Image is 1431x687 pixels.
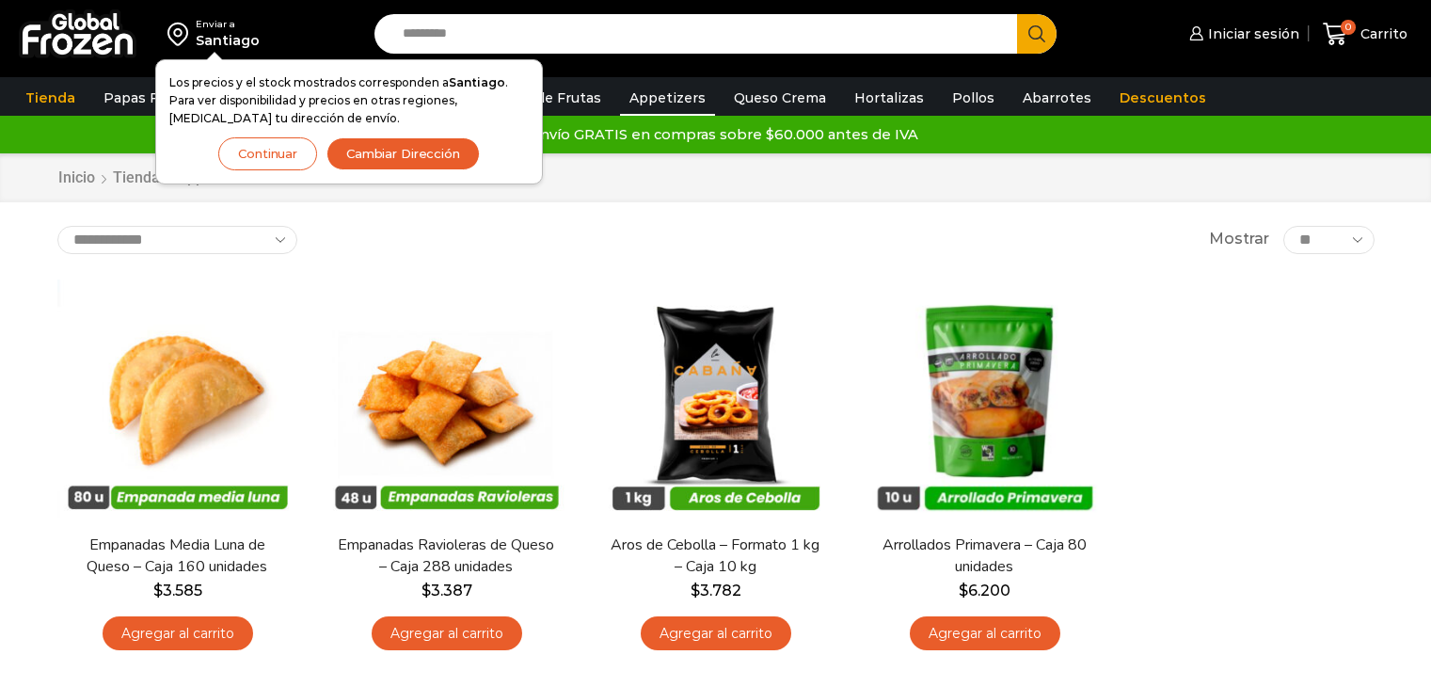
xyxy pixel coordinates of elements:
button: Cambiar Dirección [326,137,480,170]
a: Appetizers [620,80,715,116]
a: Agregar al carrito: “Empanadas Ravioleras de Queso - Caja 288 unidades” [372,616,522,651]
a: Papas Fritas [94,80,199,116]
a: Queso Crema [724,80,835,116]
a: Agregar al carrito: “Empanadas Media Luna de Queso - Caja 160 unidades” [103,616,253,651]
span: $ [153,582,163,599]
span: $ [691,582,700,599]
img: address-field-icon.svg [167,18,196,50]
button: Continuar [218,137,317,170]
button: Search button [1017,14,1057,54]
span: 0 [1341,20,1356,35]
a: Arrollados Primavera – Caja 80 unidades [876,535,1092,578]
a: Iniciar sesión [1185,15,1299,53]
a: Aros de Cebolla – Formato 1 kg – Caja 10 kg [607,535,823,578]
span: $ [421,582,431,599]
p: Los precios y el stock mostrados corresponden a . Para ver disponibilidad y precios en otras regi... [169,73,529,128]
a: 0 Carrito [1318,12,1412,56]
nav: Breadcrumb [57,168,250,189]
a: Empanadas Ravioleras de Queso – Caja 288 unidades [338,535,554,578]
a: Pollos [943,80,1004,116]
bdi: 3.585 [153,582,202,599]
span: $ [959,582,968,599]
a: Tienda [112,168,161,189]
strong: Santiago [449,75,505,89]
a: Abarrotes [1013,80,1101,116]
bdi: 3.387 [421,582,472,599]
div: Enviar a [196,18,260,31]
span: Iniciar sesión [1203,24,1299,43]
bdi: 3.782 [691,582,741,599]
a: Agregar al carrito: “Arrollados Primavera - Caja 80 unidades” [910,616,1060,651]
a: Descuentos [1110,80,1216,116]
span: Mostrar [1209,229,1269,250]
a: Empanadas Media Luna de Queso – Caja 160 unidades [69,535,285,578]
a: Inicio [57,168,96,189]
span: Carrito [1356,24,1407,43]
a: Hortalizas [845,80,933,116]
div: Santiago [196,31,260,50]
a: Pulpa de Frutas [484,80,611,116]
a: Agregar al carrito: “Aros de Cebolla - Formato 1 kg - Caja 10 kg” [641,616,791,651]
select: Pedido de la tienda [57,226,297,254]
bdi: 6.200 [959,582,1010,599]
a: Tienda [16,80,85,116]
